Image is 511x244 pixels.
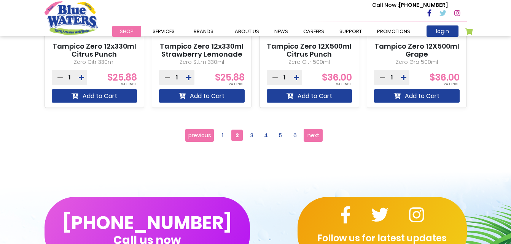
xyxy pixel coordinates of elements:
a: Tampico Zero 12x330ml Citrus Punch [52,42,137,59]
p: [PHONE_NUMBER] [372,1,448,9]
span: $36.00 [430,71,460,84]
a: Tampico Zero 12X500ml Citrus Punch [267,42,352,59]
a: News [267,26,296,37]
p: Zero Citr 330ml [52,58,137,66]
span: Call us now [113,238,181,242]
a: about us [227,26,267,37]
span: $25.88 [215,71,245,84]
p: Zero StLm 330ml [159,58,245,66]
a: support [332,26,369,37]
span: 2 [231,130,243,141]
a: Tampico Zero 12X500ml Grape [374,42,460,59]
a: 3 [246,130,257,141]
span: next [307,130,319,141]
button: Add to Cart [159,89,245,103]
a: 1 [217,130,228,141]
span: Brands [194,28,213,35]
span: Shop [120,28,134,35]
a: store logo [45,1,98,35]
span: $36.00 [322,71,352,84]
span: Services [153,28,175,35]
a: 5 [275,130,286,141]
span: $25.88 [107,71,137,84]
button: Add to Cart [267,89,352,103]
span: previous [188,130,211,141]
a: next [304,129,323,142]
a: careers [296,26,332,37]
a: Promotions [369,26,418,37]
p: Zero Citr 500ml [267,58,352,66]
a: login [427,25,458,37]
span: Call Now : [372,1,399,9]
a: previous [185,129,214,142]
p: Zero Gra 500ml [374,58,460,66]
a: 4 [260,130,272,141]
a: Tampico Zero 12x330ml Strawberry Lemonade [159,42,245,59]
button: Add to Cart [374,89,460,103]
a: 6 [289,130,301,141]
button: Add to Cart [52,89,137,103]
